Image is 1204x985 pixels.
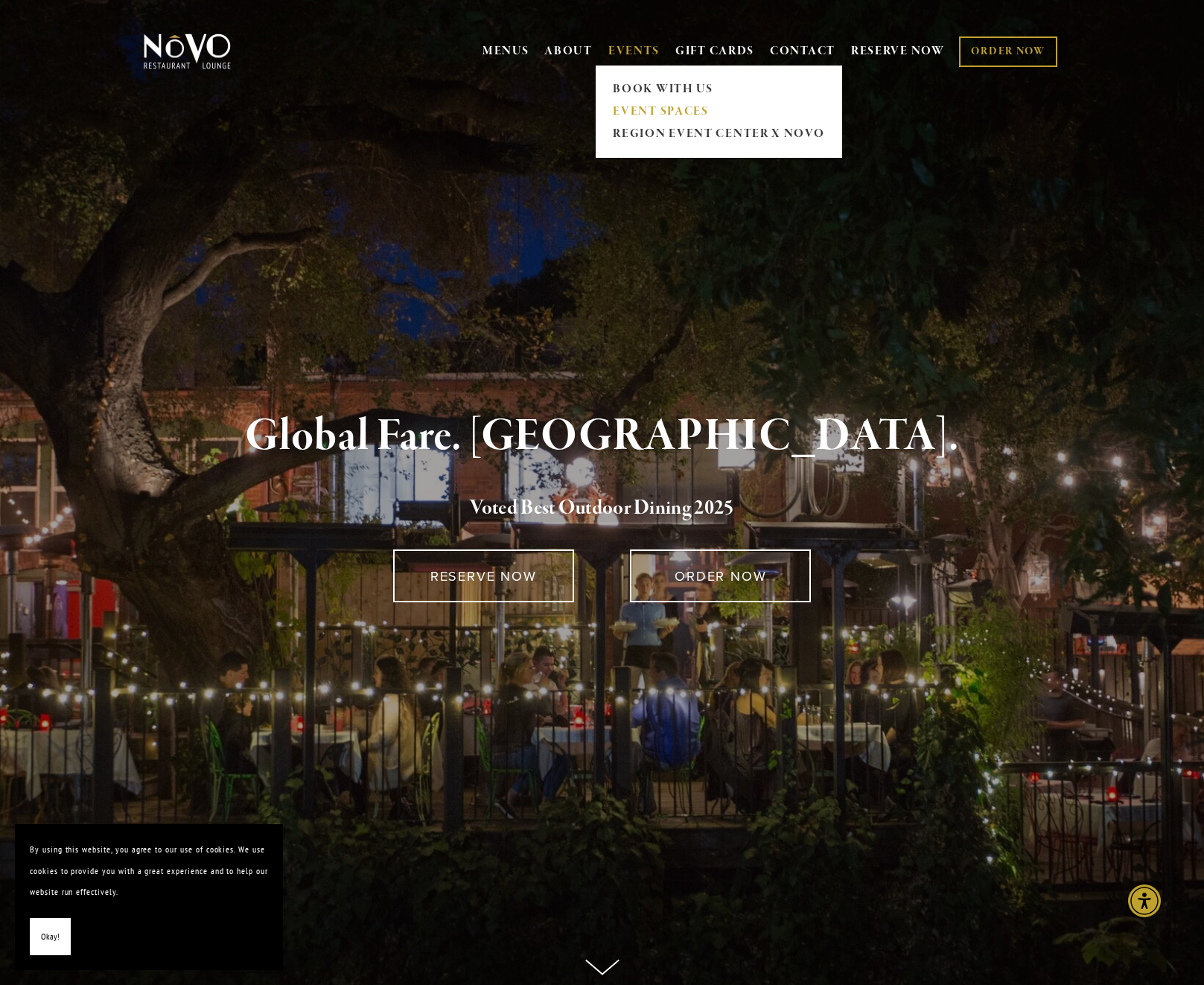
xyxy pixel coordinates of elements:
a: GIFT CARDS [675,37,754,66]
a: CONTACT [770,37,835,66]
a: EVENTS [608,44,660,59]
strong: Global Fare. [GEOGRAPHIC_DATA]. [245,408,959,465]
div: Accessibility Menu [1128,884,1161,917]
p: By using this website, you agree to our use of cookies. We use cookies to provide you with a grea... [30,839,268,903]
a: REGION EVENT CENTER x NOVO [608,123,829,145]
a: BOOK WITH US [608,78,829,101]
a: EVENT SPACES [608,101,829,123]
a: ORDER NOW [630,549,811,602]
a: Voted Best Outdoor Dining 202 [470,495,724,523]
button: Okay! [30,918,71,956]
a: ABOUT [544,44,593,59]
a: RESERVE NOW [393,549,574,602]
img: Novo Restaurant &amp; Lounge [141,33,234,70]
a: MENUS [482,44,529,59]
span: Okay! [41,926,60,948]
h2: 5 [168,493,1036,524]
section: Cookie banner [15,824,283,970]
a: RESERVE NOW [851,37,945,66]
a: ORDER NOW [959,36,1057,67]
